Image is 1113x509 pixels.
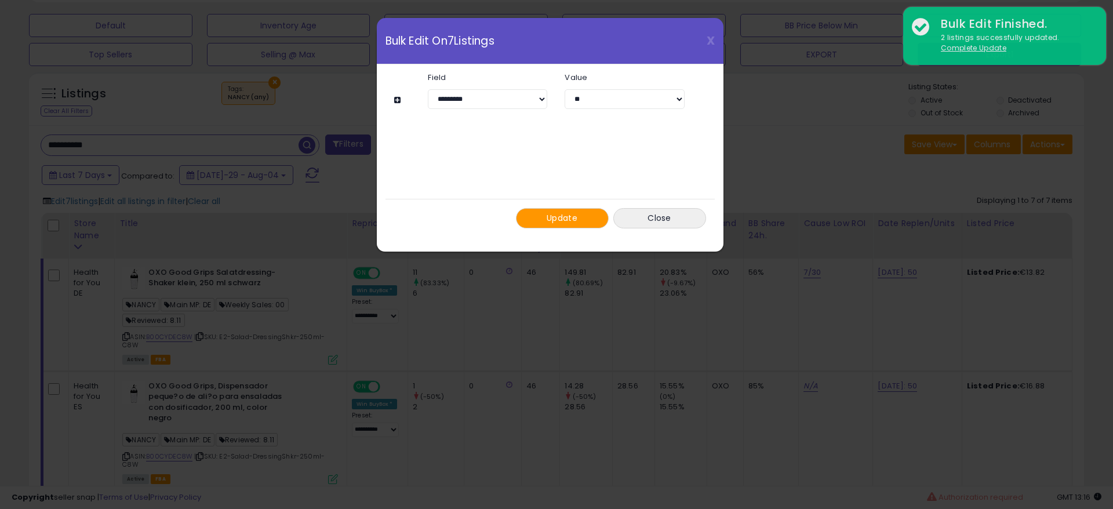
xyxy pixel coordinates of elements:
[613,208,706,228] button: Close
[707,32,715,49] span: X
[556,74,693,81] label: Value
[941,43,1006,53] u: Complete Update
[932,32,1097,54] div: 2 listings successfully updated.
[419,74,556,81] label: Field
[547,212,577,224] span: Update
[932,16,1097,32] div: Bulk Edit Finished.
[385,35,494,46] span: Bulk Edit On 7 Listings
